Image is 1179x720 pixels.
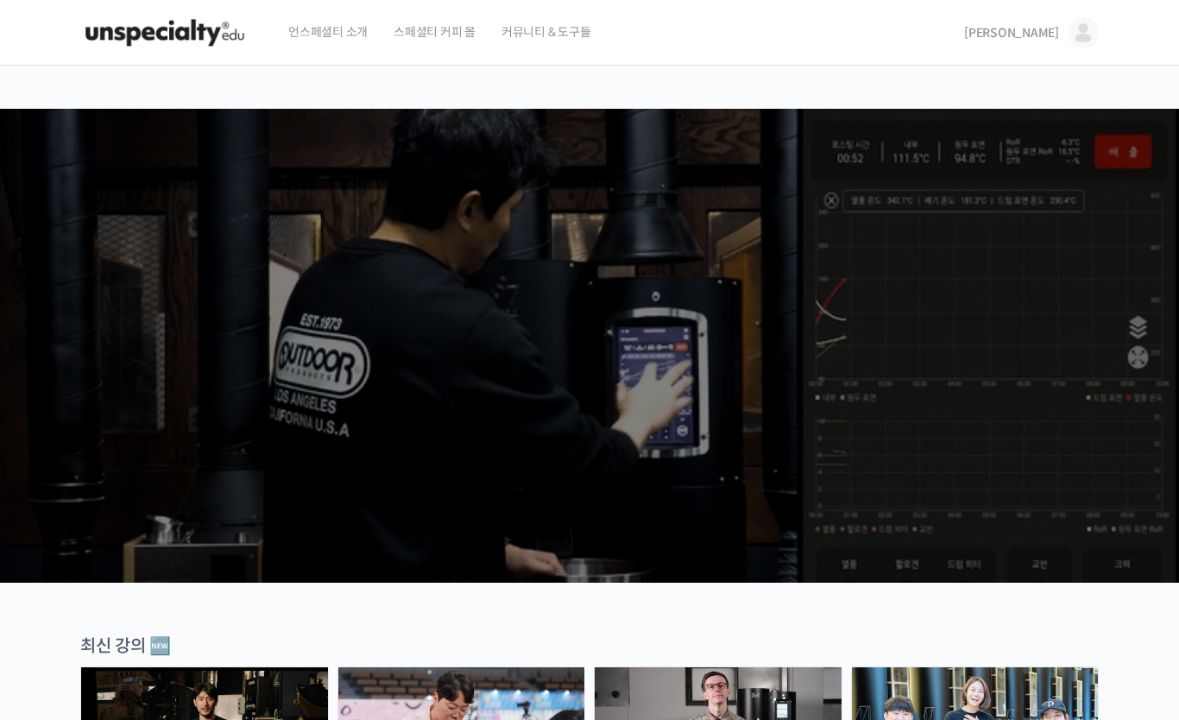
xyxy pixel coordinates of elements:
p: [PERSON_NAME]을 다하는 당신을 위해, 최고와 함께 만든 커피 클래스 [17,264,1162,351]
p: 시간과 장소에 구애받지 않고, 검증된 커리큘럼으로 [17,359,1162,383]
span: [PERSON_NAME] [964,25,1059,41]
div: 최신 강의 🆕 [80,635,1099,658]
